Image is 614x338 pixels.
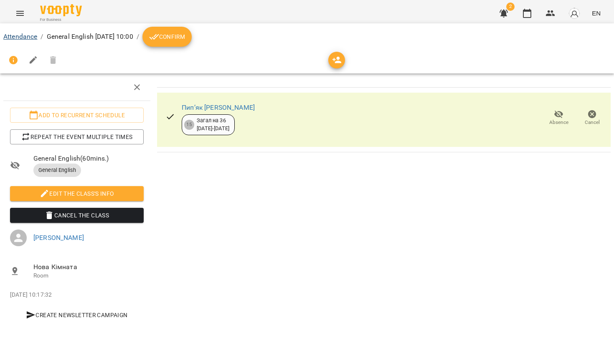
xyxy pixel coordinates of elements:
span: Add to recurrent schedule [17,110,137,120]
p: General English [DATE] 10:00 [47,32,133,42]
li: / [41,32,43,42]
p: Room [33,272,144,280]
span: Absence [549,119,568,126]
img: avatar_s.png [568,8,580,19]
img: Voopty Logo [40,4,82,16]
li: / [137,32,139,42]
a: [PERSON_NAME] [33,234,84,242]
div: Загал на 36 [DATE] - [DATE] [197,117,229,132]
nav: breadcrumb [3,27,611,47]
div: 15 [184,120,194,130]
button: Edit the class's Info [10,186,144,201]
span: General English ( 60 mins. ) [33,154,144,164]
button: Add to recurrent schedule [10,108,144,123]
span: Confirm [149,32,185,42]
button: Cancel [576,106,609,130]
button: Create Newsletter Campaign [10,308,144,323]
button: Cancel the class [10,208,144,223]
button: Confirm [142,27,192,47]
a: Attendance [3,33,37,40]
button: Repeat the event multiple times [10,129,144,144]
span: Cancel [585,119,600,126]
span: Cancel the class [17,210,137,220]
span: Create Newsletter Campaign [13,310,140,320]
span: General English [33,166,81,174]
span: EN [592,9,601,18]
span: Нова Кімната [33,262,144,272]
a: Пип’як [PERSON_NAME] [182,103,255,111]
button: EN [589,5,604,21]
button: Absence [542,106,576,130]
span: Edit the class's Info [17,189,137,199]
span: 2 [506,3,515,11]
button: Menu [10,3,30,23]
span: Repeat the event multiple times [17,132,137,142]
span: For Business [40,17,82,23]
p: [DATE] 10:17:32 [10,291,144,299]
